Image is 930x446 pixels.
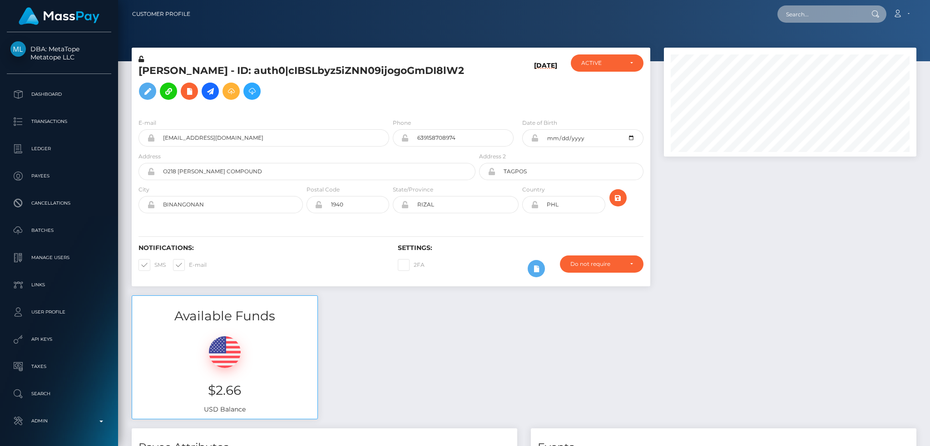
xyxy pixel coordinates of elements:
[398,259,425,271] label: 2FA
[139,244,384,252] h6: Notifications:
[534,62,557,108] h6: [DATE]
[209,336,241,368] img: USD.png
[139,382,311,399] h3: $2.66
[10,41,26,57] img: Metatope LLC
[10,360,108,373] p: Taxes
[393,186,433,194] label: State/Province
[7,192,111,215] a: Cancellations
[202,83,219,100] a: Initiate Payout
[7,137,111,160] a: Ledger
[10,196,108,210] p: Cancellations
[10,278,108,292] p: Links
[139,186,149,194] label: City
[307,186,340,194] label: Postal Code
[10,387,108,401] p: Search
[7,382,111,405] a: Search
[19,7,99,25] img: MassPay Logo
[581,59,623,67] div: ACTIVE
[132,307,317,325] h3: Available Funds
[571,54,643,72] button: ACTIVE
[10,305,108,319] p: User Profile
[173,259,207,271] label: E-mail
[570,260,623,268] div: Do not require
[10,414,108,428] p: Admin
[7,410,111,432] a: Admin
[132,5,190,24] a: Customer Profile
[479,152,506,161] label: Address 2
[10,224,108,237] p: Batches
[10,115,108,128] p: Transactions
[10,142,108,156] p: Ledger
[7,328,111,351] a: API Keys
[10,251,108,265] p: Manage Users
[139,119,156,127] label: E-mail
[139,259,166,271] label: SMS
[398,244,643,252] h6: Settings:
[7,83,111,106] a: Dashboard
[10,169,108,183] p: Payees
[139,152,161,161] label: Address
[560,255,643,273] button: Do not require
[7,219,111,242] a: Batches
[132,325,317,419] div: USD Balance
[10,333,108,346] p: API Keys
[7,355,111,378] a: Taxes
[522,186,545,194] label: Country
[393,119,411,127] label: Phone
[10,88,108,101] p: Dashboard
[139,64,470,104] h5: [PERSON_NAME] - ID: auth0|cIBSLbyz5iZNN09ijogoGmDI8lW2
[7,301,111,323] a: User Profile
[522,119,557,127] label: Date of Birth
[7,165,111,187] a: Payees
[7,45,111,61] span: DBA: MetaTope Metatope LLC
[7,110,111,133] a: Transactions
[7,246,111,269] a: Manage Users
[777,5,863,23] input: Search...
[7,274,111,296] a: Links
